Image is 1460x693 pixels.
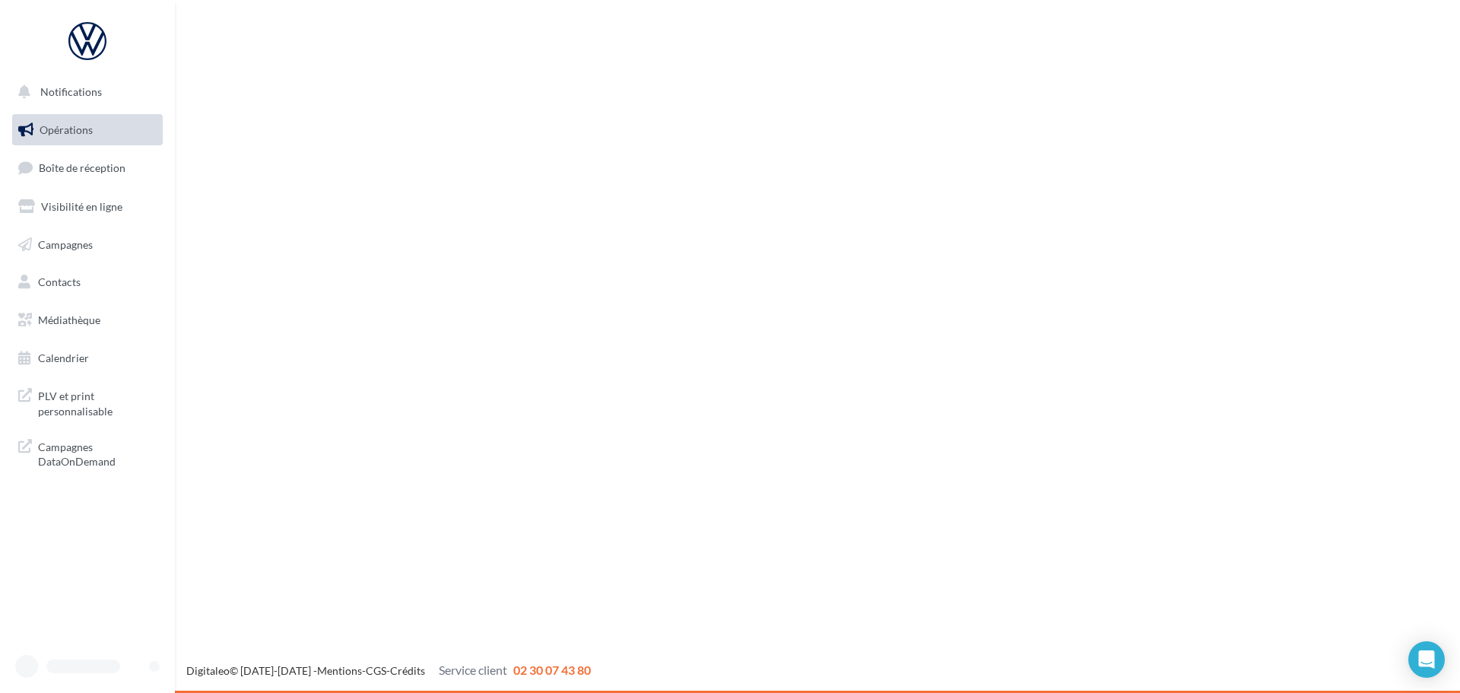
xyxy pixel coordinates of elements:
[366,664,386,677] a: CGS
[9,191,166,223] a: Visibilité en ligne
[186,664,591,677] span: © [DATE]-[DATE] - - -
[9,229,166,261] a: Campagnes
[9,76,160,108] button: Notifications
[38,437,157,469] span: Campagnes DataOnDemand
[9,151,166,184] a: Boîte de réception
[9,380,166,424] a: PLV et print personnalisable
[186,664,230,677] a: Digitaleo
[1408,641,1445,678] div: Open Intercom Messenger
[9,431,166,475] a: Campagnes DataOnDemand
[9,304,166,336] a: Médiathèque
[41,200,122,213] span: Visibilité en ligne
[317,664,362,677] a: Mentions
[38,386,157,418] span: PLV et print personnalisable
[390,664,425,677] a: Crédits
[40,85,102,98] span: Notifications
[9,266,166,298] a: Contacts
[513,663,591,677] span: 02 30 07 43 80
[439,663,507,677] span: Service client
[38,237,93,250] span: Campagnes
[39,161,125,174] span: Boîte de réception
[38,275,81,288] span: Contacts
[9,342,166,374] a: Calendrier
[38,313,100,326] span: Médiathèque
[38,351,89,364] span: Calendrier
[40,123,93,136] span: Opérations
[9,114,166,146] a: Opérations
